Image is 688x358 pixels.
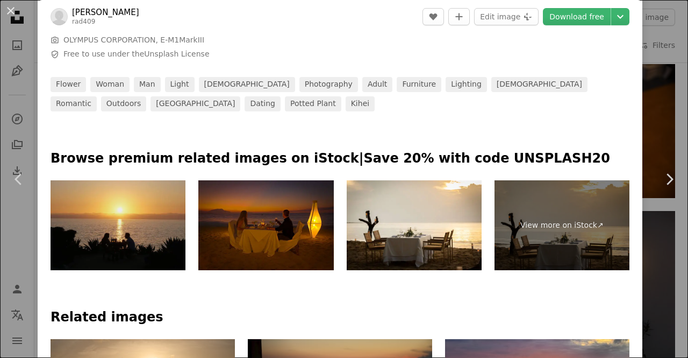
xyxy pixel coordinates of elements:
a: adult [362,77,392,92]
p: Browse premium related images on iStock | Save 20% with code UNSPLASH20 [51,150,629,167]
img: The beach can make you feel lonely and happy at the same time. [51,180,185,271]
img: dinner table on the beach [347,180,482,271]
a: Next [650,128,688,231]
a: flower [51,77,86,92]
a: [DEMOGRAPHIC_DATA] [491,77,587,92]
img: Romantic Dinner - Caribbean Style [198,180,333,271]
a: potted plant [285,96,341,111]
span: Free to use under the [63,49,210,60]
button: Add to Collection [448,8,470,25]
a: man [134,77,161,92]
a: dating [245,96,281,111]
a: [DEMOGRAPHIC_DATA] [199,77,295,92]
a: romantic [51,96,97,111]
a: outdoors [101,96,146,111]
button: Edit image [474,8,539,25]
a: lighting [446,77,487,92]
a: [PERSON_NAME] [72,7,139,18]
a: Unsplash License [144,50,209,58]
a: photography [299,77,358,92]
a: Download free [543,8,611,25]
a: rad409 [72,18,96,25]
a: [GEOGRAPHIC_DATA] [150,96,240,111]
img: Go to Robin Davies's profile [51,8,68,25]
a: kihei [346,96,375,111]
a: light [165,77,195,92]
a: View more on iStock↗ [494,180,629,271]
button: OLYMPUS CORPORATION, E-M1MarkIII [63,35,204,46]
button: Like [422,8,444,25]
a: furniture [397,77,441,92]
h4: Related images [51,309,629,326]
a: woman [90,77,130,92]
button: Choose download size [611,8,629,25]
